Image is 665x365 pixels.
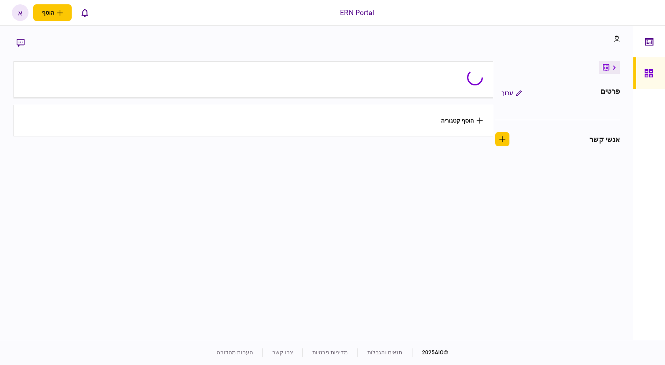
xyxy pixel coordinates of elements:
[33,4,72,21] button: פתח תפריט להוספת לקוח
[12,4,28,21] button: א
[312,349,348,356] a: מדיניות פרטיות
[495,86,528,100] button: ערוך
[76,4,93,21] button: פתח רשימת התראות
[340,8,374,18] div: ERN Portal
[367,349,403,356] a: תנאים והגבלות
[272,349,293,356] a: צרו קשר
[589,134,620,145] div: אנשי קשר
[412,348,448,357] div: © 2025 AIO
[217,349,253,356] a: הערות מהדורה
[441,117,483,124] button: הוסף קטגוריה
[600,86,620,100] div: פרטים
